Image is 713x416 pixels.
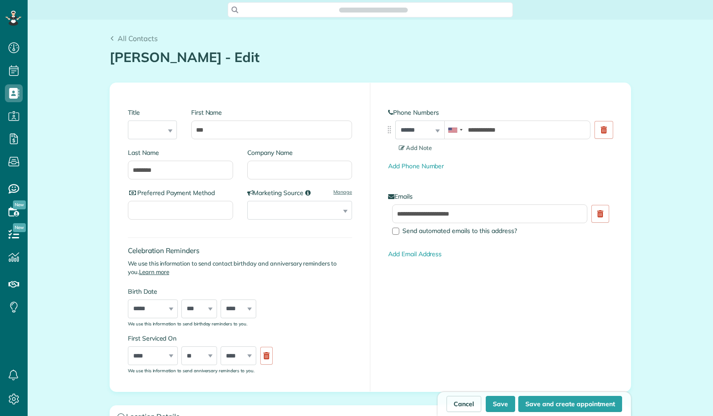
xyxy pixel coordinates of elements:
[333,188,352,196] a: Manage
[128,321,247,326] sub: We use this information to send birthday reminders to you.
[447,396,481,412] a: Cancel
[385,125,394,134] img: drag_indicator-119b368615184ecde3eda3c64c821f6cf29d3e2b97b89ee44bc31753036683e5.png
[388,250,442,258] a: Add Email Address
[388,192,613,201] label: Emails
[128,247,352,254] h4: Celebration Reminders
[128,188,233,197] label: Preferred Payment Method
[445,121,465,139] div: United States: +1
[13,200,26,209] span: New
[399,144,432,151] span: Add Note
[128,259,352,276] p: We use this information to send contact birthday and anniversary reminders to you.
[247,148,352,157] label: Company Name
[348,5,398,14] span: Search ZenMaid…
[128,148,233,157] label: Last Name
[118,34,158,43] span: All Contacts
[388,108,613,117] label: Phone Numbers
[402,227,517,235] span: Send automated emails to this address?
[139,268,169,275] a: Learn more
[110,33,158,44] a: All Contacts
[128,368,254,373] sub: We use this information to send anniversary reminders to you.
[518,396,622,412] button: Save and create appointment
[128,108,177,117] label: Title
[13,223,26,232] span: New
[110,50,631,65] h1: [PERSON_NAME] - Edit
[388,162,444,170] a: Add Phone Number
[191,108,352,117] label: First Name
[247,188,352,197] label: Marketing Source
[128,287,277,296] label: Birth Date
[128,334,277,343] label: First Serviced On
[486,396,515,412] button: Save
